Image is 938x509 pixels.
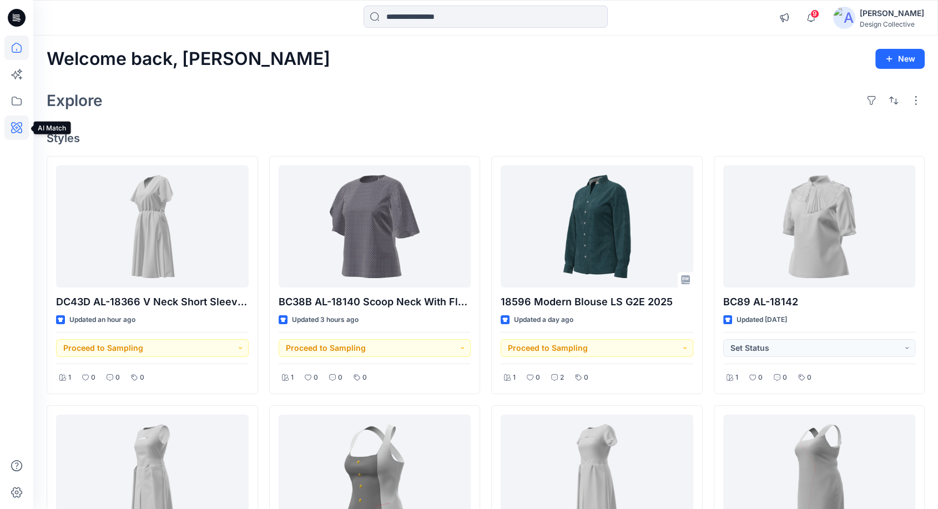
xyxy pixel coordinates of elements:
p: 1 [68,372,71,384]
p: 0 [115,372,120,384]
p: 0 [783,372,787,384]
span: 9 [810,9,819,18]
p: 1 [735,372,738,384]
h2: Welcome back, [PERSON_NAME] [47,49,330,69]
p: 0 [91,372,95,384]
a: 18596 Modern Blouse LS G2E 2025 [501,165,693,288]
p: 1 [291,372,294,384]
p: 2 [560,372,564,384]
p: 0 [314,372,318,384]
p: Updated 3 hours ago [292,314,359,326]
p: 0 [362,372,367,384]
p: 18596 Modern Blouse LS G2E 2025 [501,294,693,310]
p: BC38B AL-18140 Scoop Neck With Flutter Sleeve [279,294,471,310]
p: 0 [536,372,540,384]
a: BC89 AL-18142 [723,165,916,288]
p: DC43D AL-18366 V Neck Short Sleeve With Elastic Waist [56,294,249,310]
h4: Styles [47,132,925,145]
button: New [875,49,925,69]
p: 0 [758,372,763,384]
p: 0 [338,372,342,384]
h2: Explore [47,92,103,109]
p: BC89 AL-18142 [723,294,916,310]
a: DC43D AL-18366 V Neck Short Sleeve With Elastic Waist [56,165,249,288]
p: Updated a day ago [514,314,573,326]
p: 1 [513,372,516,384]
p: 0 [140,372,144,384]
p: 0 [584,372,588,384]
img: avatar [833,7,855,29]
div: [PERSON_NAME] [860,7,924,20]
p: Updated [DATE] [737,314,787,326]
p: 0 [807,372,811,384]
div: Design Collective [860,20,924,28]
p: Updated an hour ago [69,314,135,326]
a: BC38B AL-18140 Scoop Neck With Flutter Sleeve [279,165,471,288]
